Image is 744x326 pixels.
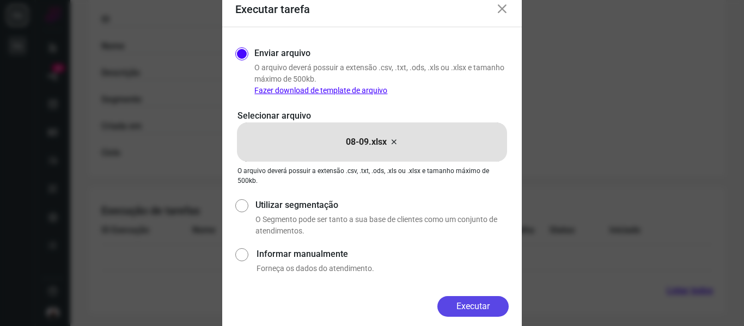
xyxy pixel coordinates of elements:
p: O arquivo deverá possuir a extensão .csv, .txt, .ods, .xls ou .xlsx e tamanho máximo de 500kb. [254,62,509,96]
label: Enviar arquivo [254,47,310,60]
a: Fazer download de template de arquivo [254,86,387,95]
p: 08-09.xlsx [346,136,387,149]
p: O Segmento pode ser tanto a sua base de clientes como um conjunto de atendimentos. [255,214,509,237]
label: Informar manualmente [257,248,509,261]
button: Executar [437,296,509,317]
h3: Executar tarefa [235,3,310,16]
p: O arquivo deverá possuir a extensão .csv, .txt, .ods, .xls ou .xlsx e tamanho máximo de 500kb. [237,166,507,186]
p: Selecionar arquivo [237,109,507,122]
label: Utilizar segmentação [255,199,509,212]
p: Forneça os dados do atendimento. [257,263,509,274]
